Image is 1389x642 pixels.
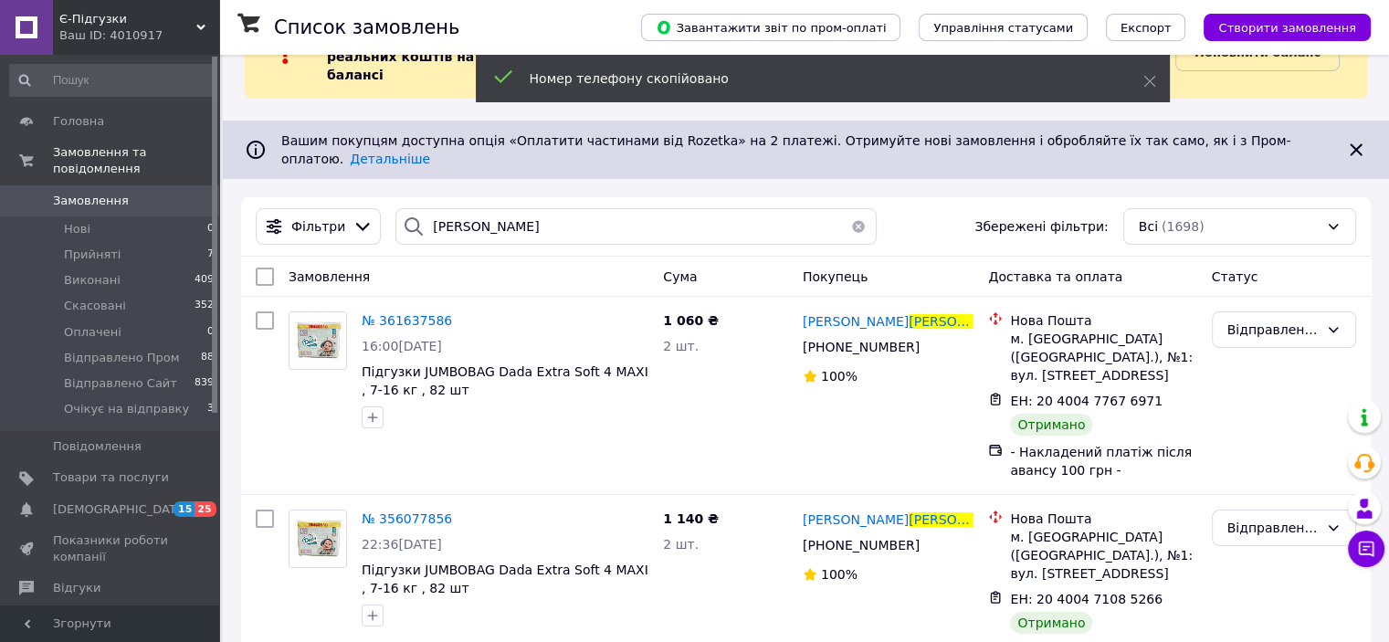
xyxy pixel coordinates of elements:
[1218,21,1356,35] span: Створити замовлення
[53,532,169,565] span: Показники роботи компанії
[281,133,1290,166] span: Вашим покупцям доступна опція «Оплатити частинами від Rozetka» на 2 платежі. Отримуйте нові замов...
[59,11,196,27] span: Є-Підгузки
[1139,217,1158,236] span: Всі
[803,312,974,331] a: [PERSON_NAME][PERSON_NAME]
[362,511,452,526] a: № 356077856
[821,567,858,582] span: 100%
[362,537,442,552] span: 22:36[DATE]
[803,269,868,284] span: Покупець
[53,469,169,486] span: Товари та послуги
[933,21,1073,35] span: Управління статусами
[909,314,1015,329] span: [PERSON_NAME]
[799,532,923,558] div: [PHONE_NUMBER]
[974,217,1108,236] span: Збережені фільтри:
[64,324,121,341] span: Оплачені
[663,313,719,328] span: 1 060 ₴
[274,16,459,38] h1: Список замовлень
[1010,528,1196,583] div: м. [GEOGRAPHIC_DATA] ([GEOGRAPHIC_DATA].), №1: вул. [STREET_ADDRESS]
[1227,518,1319,538] div: Відправлено Сайт
[1010,510,1196,528] div: Нова Пошта
[1010,394,1163,408] span: ЕН: 20 4004 7767 6971
[362,339,442,353] span: 16:00[DATE]
[988,269,1122,284] span: Доставка та оплата
[641,14,900,41] button: Завантажити звіт по пром-оплаті
[362,313,452,328] a: № 361637586
[395,208,877,245] input: Пошук за номером замовлення, ПІБ покупця, номером телефону, Email, номером накладної
[1185,19,1371,34] a: Створити замовлення
[53,438,142,455] span: Повідомлення
[64,298,126,314] span: Скасовані
[53,580,100,596] span: Відгуки
[289,312,346,369] img: Фото товару
[9,64,216,97] input: Пошук
[362,364,648,397] a: Підгузки JUMBOBAG Dada Extra Soft 4 MAXI , 7-16 кг , 82 шт
[840,208,877,245] button: Очистить
[64,375,177,392] span: Відправлено Сайт
[64,247,121,263] span: Прийняті
[919,14,1088,41] button: Управління статусами
[663,339,699,353] span: 2 шт.
[289,510,346,567] img: Фото товару
[1010,311,1196,330] div: Нова Пошта
[64,221,90,237] span: Нові
[53,193,129,209] span: Замовлення
[530,69,1098,88] div: Номер телефону скопійовано
[909,512,1015,527] span: [PERSON_NAME]
[64,272,121,289] span: Виконані
[195,501,216,517] span: 25
[1162,219,1205,234] span: (1698)
[195,298,214,314] span: 352
[207,221,214,237] span: 0
[350,152,430,166] a: Детальніше
[291,217,345,236] span: Фільтри
[289,510,347,568] a: Фото товару
[1010,612,1092,634] div: Отримано
[799,334,923,360] div: [PHONE_NUMBER]
[53,501,188,518] span: [DEMOGRAPHIC_DATA]
[1227,320,1319,340] div: Відправлено Сайт
[207,324,214,341] span: 0
[207,401,214,417] span: 3
[53,113,104,130] span: Головна
[1204,14,1371,41] button: Створити замовлення
[289,311,347,370] a: Фото товару
[1010,592,1163,606] span: ЕН: 20 4004 7108 5266
[64,350,180,366] span: Відправлено Пром
[1010,414,1092,436] div: Отримано
[195,272,214,289] span: 409
[1106,14,1186,41] button: Експорт
[362,563,648,595] a: Підгузки JUMBOBAG Dada Extra Soft 4 MAXI , 7-16 кг , 82 шт
[656,19,886,36] span: Завантажити звіт по пром-оплаті
[1121,21,1172,35] span: Експорт
[1010,330,1196,384] div: м. [GEOGRAPHIC_DATA] ([GEOGRAPHIC_DATA].), №1: вул. [STREET_ADDRESS]
[174,501,195,517] span: 15
[195,375,214,392] span: 839
[207,247,214,263] span: 7
[289,269,370,284] span: Замовлення
[803,510,974,529] a: [PERSON_NAME][PERSON_NAME]
[1212,269,1258,284] span: Статус
[201,350,214,366] span: 88
[803,512,909,527] span: [PERSON_NAME]
[803,314,909,329] span: [PERSON_NAME]
[663,537,699,552] span: 2 шт.
[821,369,858,384] span: 100%
[53,144,219,177] span: Замовлення та повідомлення
[663,269,697,284] span: Cума
[663,511,719,526] span: 1 140 ₴
[64,401,189,417] span: Очікує на відправку
[1348,531,1384,567] button: Чат з покупцем
[59,27,219,44] div: Ваш ID: 4010917
[1010,443,1196,479] div: - Накладений платіж після авансу 100 грн -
